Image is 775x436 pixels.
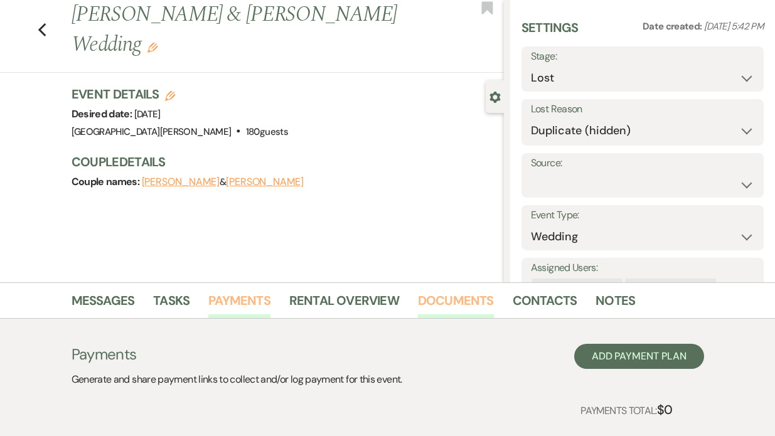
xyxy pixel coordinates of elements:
label: Source: [531,154,754,173]
a: Messages [72,290,135,318]
h3: Event Details [72,85,288,103]
div: [PERSON_NAME] [625,279,702,297]
a: Documents [418,290,494,318]
button: [PERSON_NAME] [142,177,220,187]
div: [PERSON_NAME] [532,279,609,297]
h3: Settings [521,19,579,46]
label: Lost Reason [531,100,754,119]
span: [DATE] [134,108,161,120]
a: Contacts [513,290,577,318]
a: Rental Overview [289,290,399,318]
span: Date created: [643,20,704,33]
span: Couple names: [72,175,142,188]
label: Stage: [531,48,754,66]
span: [GEOGRAPHIC_DATA][PERSON_NAME] [72,125,232,138]
button: Add Payment Plan [574,344,704,369]
span: Desired date: [72,107,134,120]
span: 180 guests [246,125,288,138]
span: & [142,176,304,188]
a: Payments [208,290,270,318]
h3: Payments [72,344,402,365]
button: Edit [147,41,158,53]
p: Payments Total: [580,400,672,420]
a: Notes [596,290,635,318]
label: Assigned Users: [531,259,754,277]
button: [PERSON_NAME] [226,177,304,187]
p: Generate and share payment links to collect and/or log payment for this event. [72,371,402,388]
a: Tasks [153,290,190,318]
span: [DATE] 5:42 PM [704,20,764,33]
label: Event Type: [531,206,754,225]
strong: $0 [657,401,673,418]
button: Close lead details [489,90,501,102]
h3: Couple Details [72,153,491,171]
